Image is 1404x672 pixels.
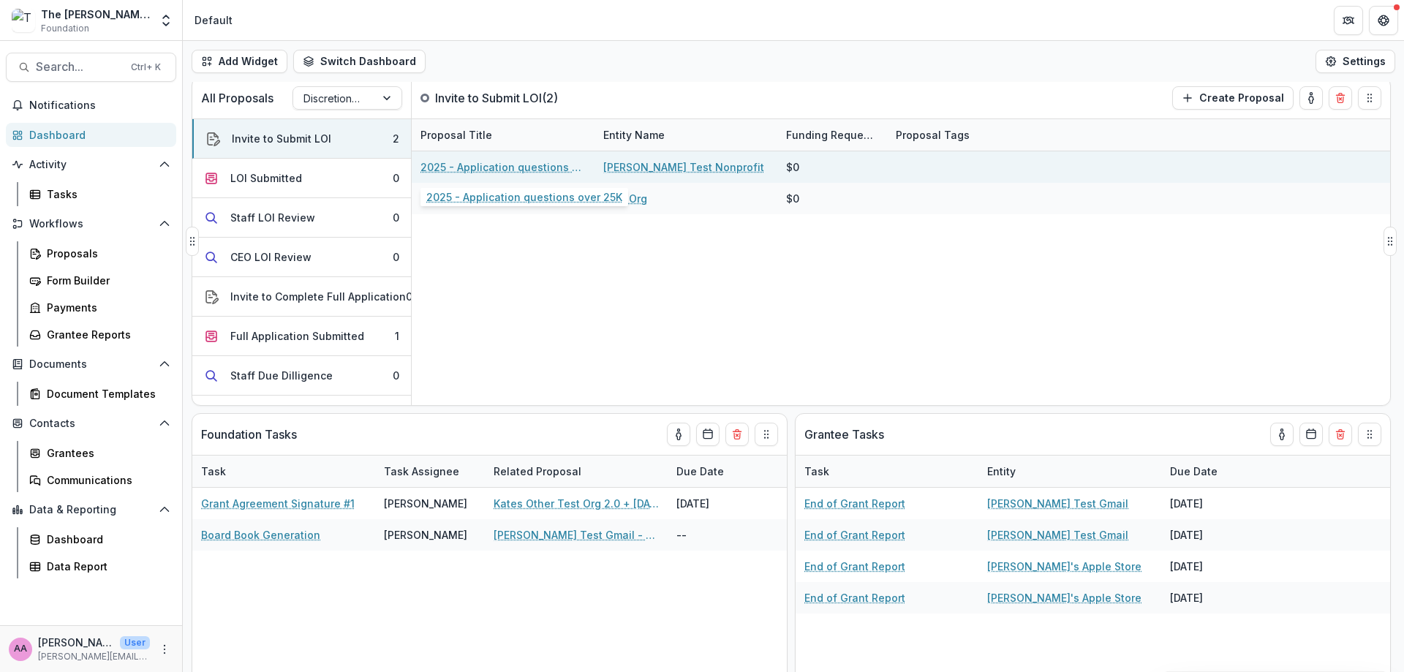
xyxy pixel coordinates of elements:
[38,650,150,663] p: [PERSON_NAME][EMAIL_ADDRESS][DOMAIN_NAME]
[47,300,165,315] div: Payments
[796,456,978,487] div: Task
[186,227,199,256] button: Drag
[1358,86,1381,110] button: Drag
[887,119,1070,151] div: Proposal Tags
[777,119,887,151] div: Funding Requested
[47,386,165,401] div: Document Templates
[668,488,777,519] div: [DATE]
[47,327,165,342] div: Grantee Reports
[120,636,150,649] p: User
[603,191,647,206] a: Test Org
[595,119,777,151] div: Entity Name
[230,210,315,225] div: Staff LOI Review
[393,368,399,383] div: 0
[1316,50,1395,73] button: Settings
[755,423,778,446] button: Drag
[668,519,777,551] div: --
[435,89,558,107] p: Invite to Submit LOI ( 2 )
[230,289,406,304] div: Invite to Complete Full Application
[804,559,905,574] a: End of Grant Report
[128,59,164,75] div: Ctrl + K
[192,456,375,487] div: Task
[23,295,176,320] a: Payments
[393,170,399,186] div: 0
[777,127,887,143] div: Funding Requested
[192,356,411,396] button: Staff Due Dilligence0
[230,249,312,265] div: CEO LOI Review
[192,238,411,277] button: CEO LOI Review0
[384,527,467,543] div: [PERSON_NAME]
[201,89,273,107] p: All Proposals
[1329,86,1352,110] button: Delete card
[603,159,764,175] a: [PERSON_NAME] Test Nonprofit
[668,456,777,487] div: Due Date
[667,423,690,446] button: toggle-assigned-to-me
[1329,423,1352,446] button: Delete card
[195,12,233,28] div: Default
[29,504,153,516] span: Data & Reporting
[1161,456,1271,487] div: Due Date
[375,456,485,487] div: Task Assignee
[412,119,595,151] div: Proposal Title
[23,182,176,206] a: Tasks
[804,426,884,443] p: Grantee Tasks
[230,170,302,186] div: LOI Submitted
[420,159,586,175] a: 2025 - Application questions over 25K
[796,464,838,479] div: Task
[192,119,411,159] button: Invite to Submit LOI2
[201,496,355,511] a: Grant Agreement Signature #1
[1161,551,1271,582] div: [DATE]
[393,210,399,225] div: 0
[987,559,1141,574] a: [PERSON_NAME]'s Apple Store
[1161,464,1226,479] div: Due Date
[156,6,176,35] button: Open entity switcher
[978,464,1024,479] div: Entity
[192,198,411,238] button: Staff LOI Review0
[23,527,176,551] a: Dashboard
[696,423,720,446] button: Calendar
[47,472,165,488] div: Communications
[786,159,799,175] div: $0
[29,127,165,143] div: Dashboard
[420,191,586,206] a: Test Org - 2025 - Application questions over 25K
[987,496,1128,511] a: [PERSON_NAME] Test Gmail
[1161,519,1271,551] div: [DATE]
[668,464,733,479] div: Due Date
[393,249,399,265] div: 0
[47,532,165,547] div: Dashboard
[485,464,590,479] div: Related Proposal
[23,468,176,492] a: Communications
[725,423,749,446] button: Delete card
[230,368,333,383] div: Staff Due Dilligence
[47,445,165,461] div: Grantees
[978,456,1161,487] div: Entity
[384,496,467,511] div: [PERSON_NAME]
[1384,227,1397,256] button: Drag
[47,186,165,202] div: Tasks
[36,60,122,74] span: Search...
[485,456,668,487] div: Related Proposal
[192,464,235,479] div: Task
[192,159,411,198] button: LOI Submitted0
[23,382,176,406] a: Document Templates
[6,412,176,435] button: Open Contacts
[6,352,176,376] button: Open Documents
[201,426,297,443] p: Foundation Tasks
[804,527,905,543] a: End of Grant Report
[804,590,905,605] a: End of Grant Report
[6,94,176,117] button: Notifications
[14,644,27,654] div: Annie Axe
[1161,488,1271,519] div: [DATE]
[23,241,176,265] a: Proposals
[6,53,176,82] button: Search...
[23,322,176,347] a: Grantee Reports
[29,218,153,230] span: Workflows
[47,559,165,574] div: Data Report
[393,131,399,146] div: 2
[595,127,673,143] div: Entity Name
